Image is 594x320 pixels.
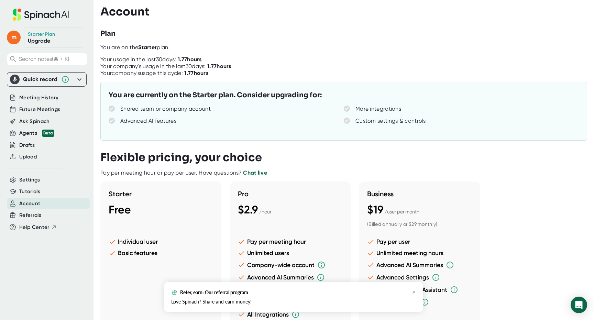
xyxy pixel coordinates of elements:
div: Advanced AI features [120,118,176,124]
h3: Account [100,5,150,18]
span: m [7,31,21,44]
div: Pay per meeting hour or pay per user. Have questions? [100,169,267,176]
li: All Integrations [238,310,342,319]
span: Search notes (⌘ + K) [19,56,69,62]
div: Your usage in the last 30 days: [100,56,202,63]
div: (Billed annually or $29 monthly) [367,221,472,228]
button: Upload [19,153,37,161]
button: Settings [19,176,40,184]
h3: Starter [109,190,213,198]
div: Beta [42,130,54,137]
div: Quick record [10,73,84,86]
span: Free [109,203,131,216]
h3: You are currently on the Starter plan. Consider upgrading for: [109,90,322,100]
div: Quick record [23,76,58,83]
button: Help Center [19,223,57,231]
button: Ask Spinach [19,118,50,125]
div: More integrations [355,106,401,112]
div: Shared team or company account [120,106,211,112]
li: Advanced Settings [367,273,472,282]
a: Upgrade [28,37,50,44]
div: Starter Plan [28,31,55,37]
span: / hour [259,209,271,214]
span: $2.9 [238,203,258,216]
li: Individual user [109,238,213,245]
li: Basic features [109,250,213,257]
button: Meeting History [19,94,58,102]
button: Referrals [19,211,41,219]
h3: Plan [100,29,115,39]
li: Pay per user [367,238,472,245]
div: Open Intercom Messenger [571,297,587,313]
li: Unlimited users [238,250,342,257]
b: Starter [138,44,157,51]
button: Agents Beta [19,129,54,137]
li: Company-wide account [238,261,342,269]
div: Your company's usage this cycle: [100,70,208,77]
span: / user per month [385,209,419,214]
span: Help Center [19,223,49,231]
li: Advanced AI Summaries [367,261,472,269]
button: Account [19,200,40,208]
b: 1.77 hours [178,56,202,63]
h3: Business [367,190,472,198]
div: Your company's usage in the last 30 days: [100,63,231,70]
button: Future Meetings [19,106,60,113]
b: 1.77 hours [207,63,231,69]
button: Tutorials [19,188,40,196]
li: Pay per meeting hour [238,238,342,245]
b: 1.77 hours [184,70,208,76]
button: Drafts [19,141,35,149]
div: Custom settings & controls [355,118,426,124]
div: Agents [19,129,54,137]
a: Chat live [243,169,267,176]
span: You are on the plan. [100,44,170,51]
li: Advanced AI Summaries [238,273,342,282]
span: $19 [367,203,383,216]
li: Unlimited meeting hours [367,250,472,257]
h3: Flexible pricing, your choice [100,151,262,164]
h3: Pro [238,190,342,198]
